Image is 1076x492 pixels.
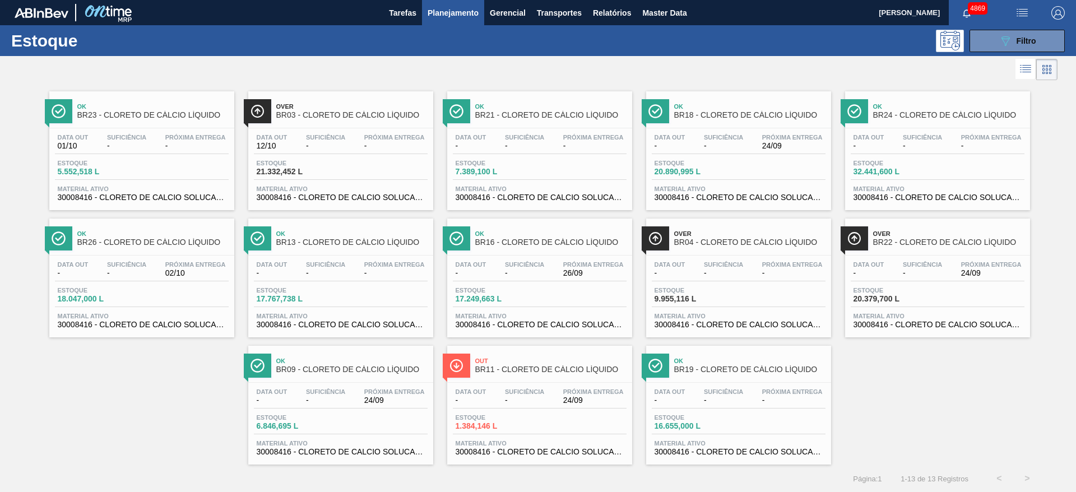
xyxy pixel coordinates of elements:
[674,358,825,364] span: Ok
[648,231,662,245] img: Ícone
[655,396,685,405] span: -
[854,295,932,303] span: 20.379,700 L
[655,388,685,395] span: Data out
[58,142,89,150] span: 01/10
[165,134,226,141] span: Próxima Entrega
[854,261,884,268] span: Data out
[854,287,932,294] span: Estoque
[364,142,425,150] span: -
[364,396,425,405] span: 24/09
[456,321,624,329] span: 30008416 - CLORETO DE CALCIO SOLUCAO 40%
[276,238,428,247] span: BR13 - CLORETO DE CÁLCIO LÍQUIDO
[456,448,624,456] span: 30008416 - CLORETO DE CALCIO SOLUCAO 40%
[77,111,229,119] span: BR23 - CLORETO DE CÁLCIO LÍQUIDO
[456,160,534,166] span: Estoque
[257,313,425,319] span: Material ativo
[364,261,425,268] span: Próxima Entrega
[970,30,1065,52] button: Filtro
[762,134,823,141] span: Próxima Entrega
[563,396,624,405] span: 24/09
[762,269,823,277] span: -
[58,193,226,202] span: 30008416 - CLORETO DE CALCIO SOLUCAO 40%
[257,440,425,447] span: Material ativo
[439,210,638,337] a: ÍconeOkBR16 - CLORETO DE CÁLCIO LÍQUIDOData out-Suficiência-Próxima Entrega26/09Estoque17.249,663...
[648,359,662,373] img: Ícone
[674,238,825,247] span: BR04 - CLORETO DE CÁLCIO LÍQUIDO
[762,142,823,150] span: 24/09
[655,287,733,294] span: Estoque
[903,142,942,150] span: -
[655,168,733,176] span: 20.890,995 L
[704,261,743,268] span: Suficiência
[456,185,624,192] span: Material ativo
[475,111,627,119] span: BR21 - CLORETO DE CÁLCIO LÍQUIDO
[655,261,685,268] span: Data out
[854,321,1022,329] span: 30008416 - CLORETO DE CALCIO SOLUCAO 40%
[107,261,146,268] span: Suficiência
[456,287,534,294] span: Estoque
[854,193,1022,202] span: 30008416 - CLORETO DE CALCIO SOLUCAO 40%
[257,269,287,277] span: -
[475,365,627,374] span: BR11 - CLORETO DE CÁLCIO LÍQUIDO
[638,210,837,337] a: ÍconeOverBR04 - CLORETO DE CÁLCIO LÍQUIDOData out-Suficiência-Próxima Entrega-Estoque9.955,116 LM...
[655,448,823,456] span: 30008416 - CLORETO DE CALCIO SOLUCAO 40%
[655,414,733,421] span: Estoque
[655,321,823,329] span: 30008416 - CLORETO DE CALCIO SOLUCAO 40%
[847,231,861,245] img: Ícone
[165,261,226,268] span: Próxima Entrega
[257,261,287,268] span: Data out
[364,388,425,395] span: Próxima Entrega
[490,6,526,20] span: Gerencial
[276,365,428,374] span: BR09 - CLORETO DE CÁLCIO LÍQUIDO
[58,261,89,268] span: Data out
[58,269,89,277] span: -
[1051,6,1065,20] img: Logout
[257,388,287,395] span: Data out
[456,414,534,421] span: Estoque
[58,185,226,192] span: Material ativo
[77,230,229,237] span: Ok
[11,34,179,47] h1: Estoque
[276,230,428,237] span: Ok
[854,160,932,166] span: Estoque
[674,365,825,374] span: BR19 - CLORETO DE CÁLCIO LÍQUIDO
[873,103,1024,110] span: Ok
[240,210,439,337] a: ÍconeOkBR13 - CLORETO DE CÁLCIO LÍQUIDOData out-Suficiência-Próxima Entrega-Estoque17.767,738 LMa...
[428,6,479,20] span: Planejamento
[1015,59,1036,80] div: Visão em Lista
[257,396,287,405] span: -
[257,168,335,176] span: 21.332,452 L
[276,111,428,119] span: BR03 - CLORETO DE CÁLCIO LÍQUIDO
[456,313,624,319] span: Material ativo
[276,358,428,364] span: Ok
[456,168,534,176] span: 7.389,100 L
[58,168,136,176] span: 5.552,518 L
[276,103,428,110] span: Over
[903,261,942,268] span: Suficiência
[655,185,823,192] span: Material ativo
[968,2,987,15] span: 4869
[257,422,335,430] span: 6.846,695 L
[449,359,463,373] img: Ícone
[655,295,733,303] span: 9.955,116 L
[15,8,68,18] img: TNhmsLtSVTkK8tSr43FrP2fwEKptu5GPRR3wAAAABJRU5ErkJggg==
[58,287,136,294] span: Estoque
[903,269,942,277] span: -
[638,337,837,465] a: ÍconeOkBR19 - CLORETO DE CÁLCIO LÍQUIDOData out-Suficiência-Próxima Entrega-Estoque16.655,000 LMa...
[58,160,136,166] span: Estoque
[306,388,345,395] span: Suficiência
[762,261,823,268] span: Próxima Entrega
[449,231,463,245] img: Ícone
[456,440,624,447] span: Material ativo
[456,142,486,150] span: -
[961,261,1022,268] span: Próxima Entrega
[949,5,985,21] button: Notificações
[873,238,1024,247] span: BR22 - CLORETO DE CÁLCIO LÍQUIDO
[456,422,534,430] span: 1.384,146 L
[240,83,439,210] a: ÍconeOverBR03 - CLORETO DE CÁLCIO LÍQUIDOData out12/10Suficiência-Próxima Entrega-Estoque21.332,4...
[642,6,687,20] span: Master Data
[306,269,345,277] span: -
[251,104,265,118] img: Ícone
[873,230,1024,237] span: Over
[257,193,425,202] span: 30008416 - CLORETO DE CALCIO SOLUCAO 40%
